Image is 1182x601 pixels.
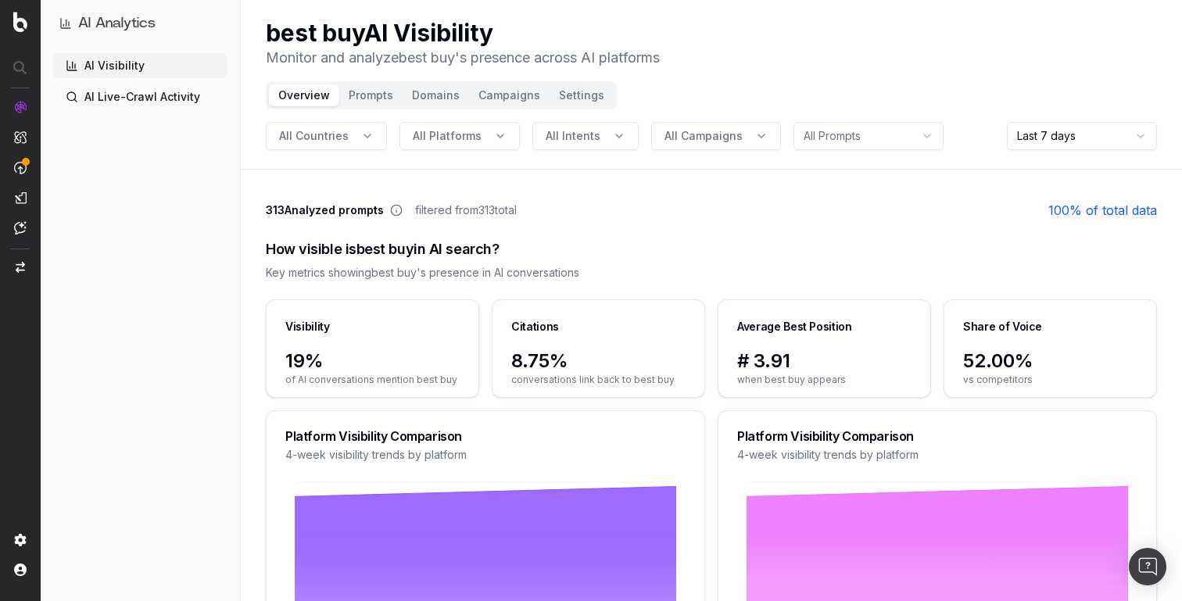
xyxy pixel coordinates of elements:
[339,84,403,106] button: Prompts
[14,221,27,234] img: Assist
[737,319,852,334] div: Average Best Position
[1048,201,1157,220] a: 100% of total data
[469,84,550,106] button: Campaigns
[285,349,460,374] span: 19%
[14,131,27,144] img: Intelligence
[16,262,25,273] img: Switch project
[78,13,156,34] h1: AI Analytics
[415,202,517,218] span: filtered from 313 total
[1129,548,1166,585] div: Open Intercom Messenger
[59,13,221,34] button: AI Analytics
[413,128,482,144] span: All Platforms
[14,161,27,174] img: Activation
[285,319,330,334] div: Visibility
[511,319,559,334] div: Citations
[963,319,1042,334] div: Share of Voice
[53,84,227,109] a: AI Live-Crawl Activity
[279,128,349,144] span: All Countries
[403,84,469,106] button: Domains
[737,447,1137,463] div: 4-week visibility trends by platform
[737,430,1137,442] div: Platform Visibility Comparison
[546,128,600,144] span: All Intents
[14,534,27,546] img: Setting
[737,349,912,374] span: # 3.91
[664,128,743,144] span: All Campaigns
[14,191,27,204] img: Studio
[266,19,660,47] h1: best buy AI Visibility
[963,374,1137,386] span: vs competitors
[963,349,1137,374] span: 52.00%
[14,563,27,576] img: My account
[285,374,460,386] span: of AI conversations mention best buy
[511,349,686,374] span: 8.75%
[266,238,1157,260] div: How visible is best buy in AI search?
[266,47,660,69] p: Monitor and analyze best buy 's presence across AI platforms
[550,84,614,106] button: Settings
[53,53,227,78] a: AI Visibility
[269,84,339,106] button: Overview
[266,265,1157,281] div: Key metrics showing best buy 's presence in AI conversations
[285,447,686,463] div: 4-week visibility trends by platform
[737,374,912,386] span: when best buy appears
[13,12,27,32] img: Botify logo
[285,430,686,442] div: Platform Visibility Comparison
[266,202,384,218] span: 313 Analyzed prompts
[14,101,27,113] img: Analytics
[511,374,686,386] span: conversations link back to best buy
